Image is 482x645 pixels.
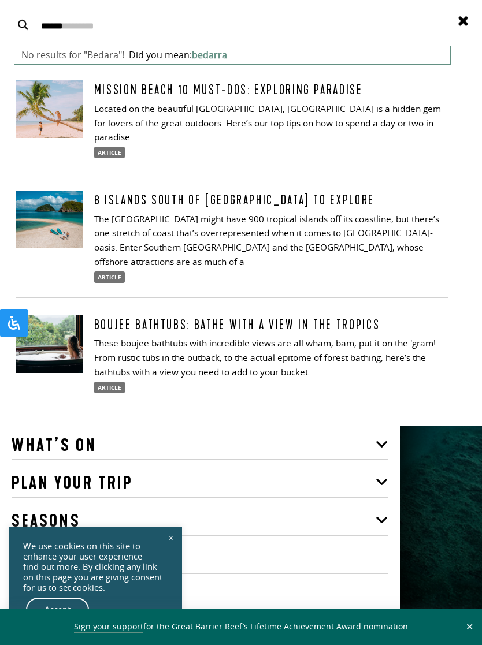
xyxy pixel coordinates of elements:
[16,191,448,284] a: 8 islands south of [GEOGRAPHIC_DATA] to explore The [GEOGRAPHIC_DATA] might have 900 tropical isl...
[12,545,388,574] a: Deals
[23,541,168,593] div: We use cookies on this site to enhance your user experience . By clicking any link on this page y...
[21,50,124,61] div: No results for "Bedara"!
[12,469,388,498] a: Plan Your Trip
[163,524,179,550] a: x
[94,191,375,212] h4: 8 islands south of [GEOGRAPHIC_DATA] to explore
[43,13,450,36] form: Search form
[74,621,143,633] a: Sign your support
[463,621,476,632] button: Close
[192,49,232,61] span: bedarra
[94,80,363,102] h4: Mission Beach 10 Must-Dos: Exploring Paradise
[74,621,408,633] span: for the Great Barrier Reef’s Lifetime Achievement Award nomination
[12,431,388,461] a: What’s On
[94,336,448,379] p: These boujee bathtubs with incredible views are all wham, bam, put it on the 'gram! From rustic t...
[94,382,125,393] p: article
[94,315,380,337] h4: Boujee Bathtubs: Bathe with a view in the tropics
[26,598,89,622] a: Accept
[23,562,78,572] a: find out more
[94,212,448,269] p: The [GEOGRAPHIC_DATA] might have 900 tropical islands off its coastline, but there’s one stretch ...
[41,13,448,37] input: Search input
[16,315,448,394] a: Boujee Bathtubs: Bathe with a view in the tropics These boujee bathtubs with incredible views are...
[16,80,448,159] a: Mission Beach 10 Must-Dos: Exploring Paradise Located on the beautiful [GEOGRAPHIC_DATA], [GEOGRA...
[94,271,125,283] p: article
[7,316,21,330] svg: Open Accessibility Panel
[12,507,388,536] a: Seasons
[94,102,448,144] p: Located on the beautiful [GEOGRAPHIC_DATA], [GEOGRAPHIC_DATA] is a hidden gem for lovers of the g...
[94,147,125,158] p: article
[12,13,35,36] button: Search magnifier button
[129,50,232,61] div: Did you mean:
